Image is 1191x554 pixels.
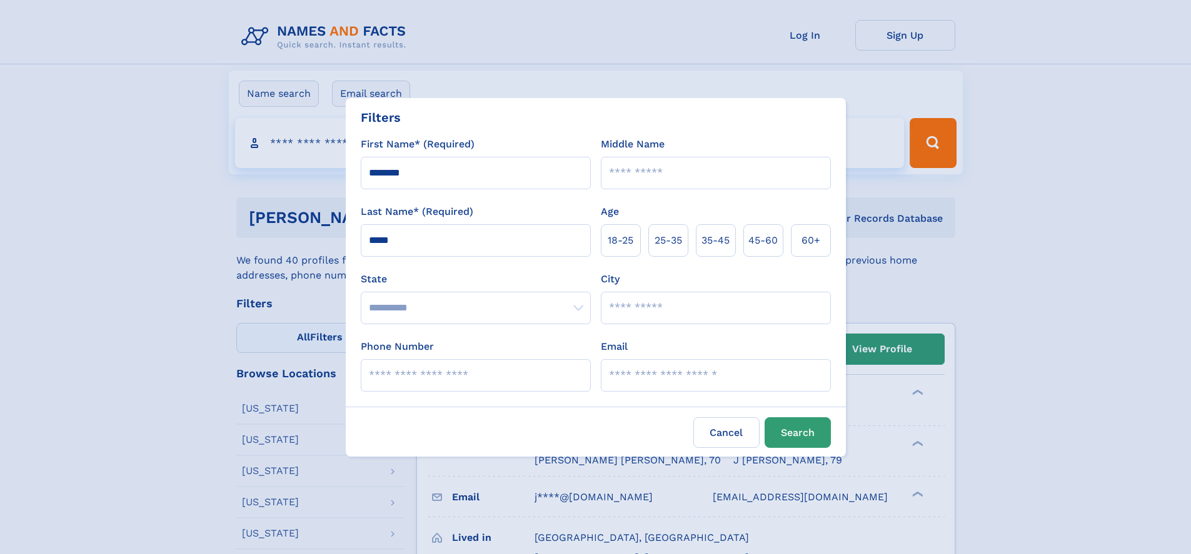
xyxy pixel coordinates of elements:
label: Age [601,204,619,219]
span: 25‑35 [655,233,682,248]
label: Phone Number [361,339,434,354]
label: First Name* (Required) [361,137,475,152]
button: Search [765,417,831,448]
label: Email [601,339,628,354]
label: Last Name* (Required) [361,204,473,219]
label: State [361,272,591,287]
div: Filters [361,108,401,127]
label: City [601,272,620,287]
span: 18‑25 [608,233,633,248]
label: Middle Name [601,137,665,152]
label: Cancel [693,417,760,448]
span: 45‑60 [748,233,778,248]
span: 35‑45 [701,233,730,248]
span: 60+ [802,233,820,248]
